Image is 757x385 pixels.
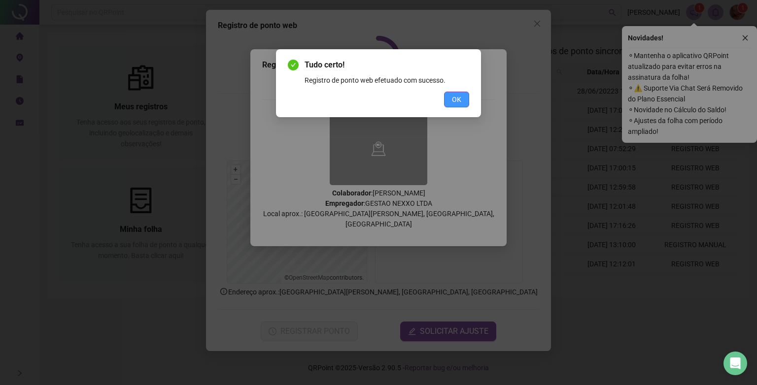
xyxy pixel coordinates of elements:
[288,60,299,70] span: check-circle
[305,75,469,86] div: Registro de ponto web efetuado com sucesso.
[305,59,469,71] span: Tudo certo!
[444,92,469,107] button: OK
[723,352,747,375] div: Open Intercom Messenger
[452,94,461,105] span: OK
